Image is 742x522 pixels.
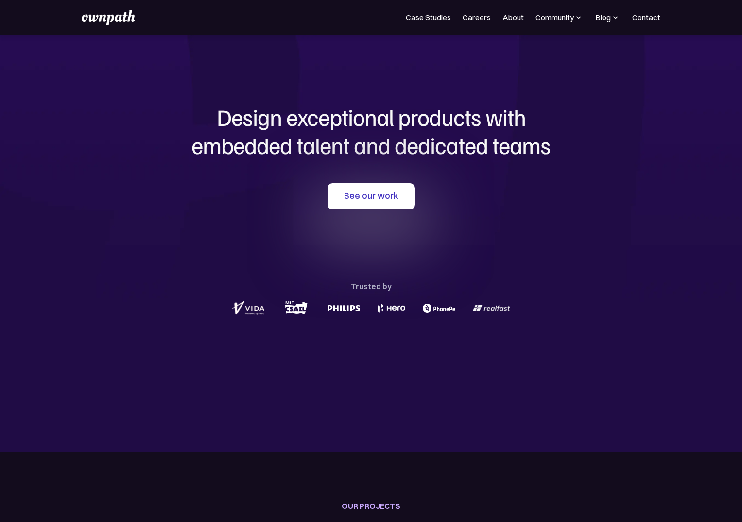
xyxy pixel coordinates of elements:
[595,12,611,23] div: Blog
[351,279,392,293] div: Trusted by
[535,12,574,23] div: Community
[328,183,415,209] a: See our work
[406,12,451,23] a: Case Studies
[632,12,660,23] a: Contact
[502,12,524,23] a: About
[138,103,604,159] h1: Design exceptional products with embedded talent and dedicated teams
[535,12,584,23] div: Community
[595,12,621,23] div: Blog
[463,12,491,23] a: Careers
[342,499,400,513] div: OUR PROJECTS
